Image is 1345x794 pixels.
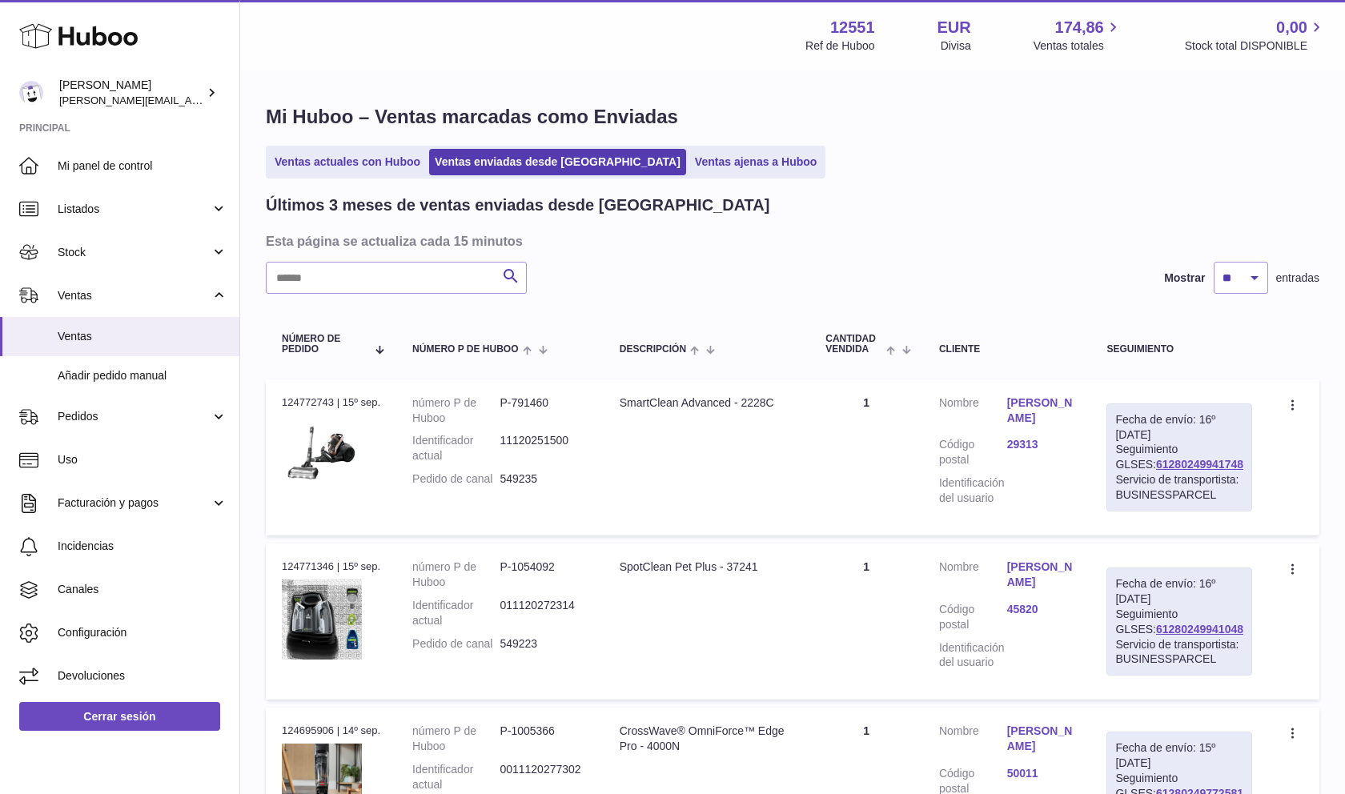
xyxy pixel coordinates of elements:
[1276,271,1319,286] span: entradas
[1156,458,1243,471] a: 61280249941748
[266,232,1315,250] h3: Esta página se actualiza cada 15 minutos
[500,636,587,652] dd: 549223
[412,724,500,754] dt: número P de Huboo
[939,344,1075,355] div: Cliente
[282,334,367,355] span: Número de pedido
[500,395,587,426] dd: P-791460
[939,395,1007,430] dt: Nombre
[1007,559,1075,590] a: [PERSON_NAME]
[500,762,587,792] dd: 0011120277302
[1164,271,1205,286] label: Mostrar
[1185,38,1326,54] span: Stock total DISPONIBLE
[412,344,518,355] span: número P de Huboo
[939,559,1007,594] dt: Nombre
[282,415,362,495] img: 125511696272071.jpeg
[500,724,587,754] dd: P-1005366
[19,702,220,731] a: Cerrar sesión
[412,598,500,628] dt: Identificador actual
[500,559,587,590] dd: P-1054092
[58,625,227,640] span: Configuración
[1115,472,1243,503] div: Servicio de transportista: BUSINESSPARCEL
[19,81,43,105] img: gerardo.montoiro@cleverenterprise.es
[1007,602,1075,617] a: 45820
[939,640,1007,671] dt: Identificación del usuario
[58,452,227,467] span: Uso
[1007,437,1075,452] a: 29313
[412,559,500,590] dt: número P de Huboo
[282,579,362,660] img: 1754472514.jpeg
[1156,623,1243,636] a: 61280249941048
[689,149,823,175] a: Ventas ajenas a Huboo
[282,559,380,574] div: 124771346 | 15º sep.
[500,471,587,487] dd: 549235
[59,78,203,108] div: [PERSON_NAME]
[1034,38,1122,54] span: Ventas totales
[59,94,321,106] span: [PERSON_NAME][EMAIL_ADDRESS][DOMAIN_NAME]
[620,344,686,355] span: Descripción
[58,495,211,511] span: Facturación y pagos
[1007,766,1075,781] a: 50011
[809,379,923,535] td: 1
[1276,17,1307,38] span: 0,00
[429,149,686,175] a: Ventas enviadas desde [GEOGRAPHIC_DATA]
[937,17,971,38] strong: EUR
[58,158,227,174] span: Mi panel de control
[825,334,881,355] span: Cantidad vendida
[58,329,227,344] span: Ventas
[58,368,227,383] span: Añadir pedido manual
[412,471,500,487] dt: Pedido de canal
[282,724,380,738] div: 124695906 | 14º sep.
[412,762,500,792] dt: Identificador actual
[58,288,211,303] span: Ventas
[58,409,211,424] span: Pedidos
[1106,403,1252,511] div: Seguimiento GLSES:
[620,724,794,754] div: CrossWave® OmniForce™ Edge Pro - 4000N
[269,149,426,175] a: Ventas actuales con Huboo
[266,194,769,216] h2: Últimos 3 meses de ventas enviadas desde [GEOGRAPHIC_DATA]
[939,724,1007,758] dt: Nombre
[805,38,874,54] div: Ref de Huboo
[1115,637,1243,668] div: Servicio de transportista: BUSINESSPARCEL
[58,202,211,217] span: Listados
[58,245,211,260] span: Stock
[58,668,227,684] span: Devoluciones
[939,475,1007,506] dt: Identificación del usuario
[412,433,500,463] dt: Identificador actual
[1007,395,1075,426] a: [PERSON_NAME]
[809,543,923,700] td: 1
[1106,567,1252,676] div: Seguimiento GLSES:
[58,582,227,597] span: Canales
[939,437,1007,467] dt: Código postal
[500,598,587,628] dd: 011120272314
[1034,17,1122,54] a: 174,86 Ventas totales
[500,433,587,463] dd: 11120251500
[58,539,227,554] span: Incidencias
[412,636,500,652] dt: Pedido de canal
[412,395,500,426] dt: número P de Huboo
[620,395,794,411] div: SmartClean Advanced - 2228C
[939,602,1007,632] dt: Código postal
[941,38,971,54] div: Divisa
[1055,17,1104,38] span: 174,86
[1185,17,1326,54] a: 0,00 Stock total DISPONIBLE
[1115,576,1243,607] div: Fecha de envío: 16º [DATE]
[1115,412,1243,443] div: Fecha de envío: 16º [DATE]
[282,395,380,410] div: 124772743 | 15º sep.
[830,17,875,38] strong: 12551
[620,559,794,575] div: SpotClean Pet Plus - 37241
[1106,344,1252,355] div: Seguimiento
[1115,740,1243,771] div: Fecha de envío: 15º [DATE]
[266,104,1319,130] h1: Mi Huboo – Ventas marcadas como Enviadas
[1007,724,1075,754] a: [PERSON_NAME]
